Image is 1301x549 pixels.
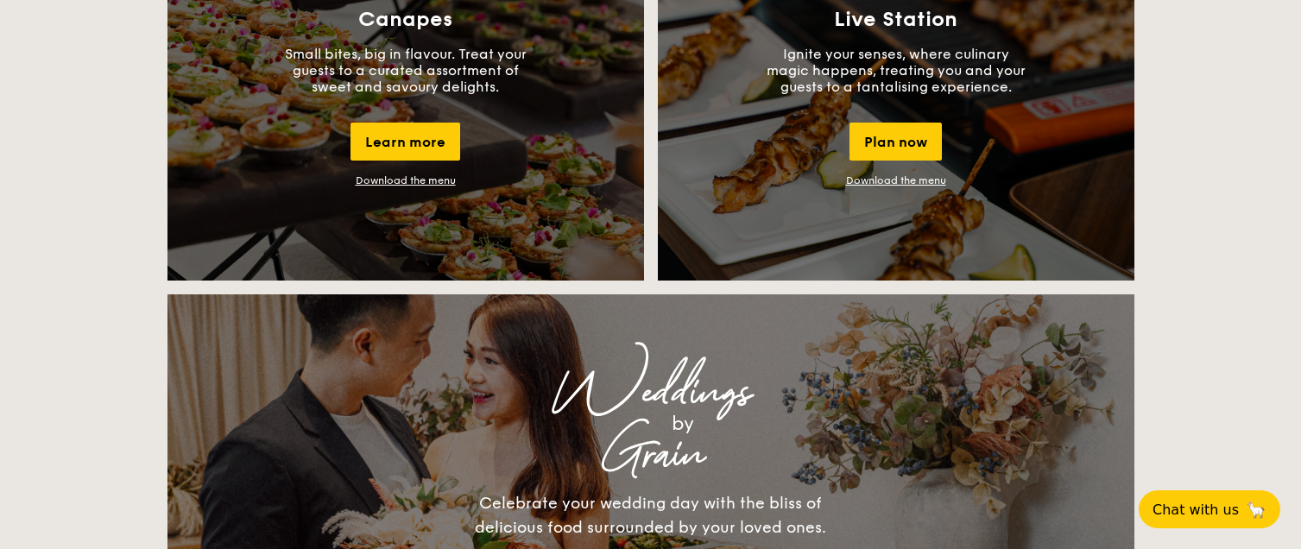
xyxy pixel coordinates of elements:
p: Small bites, big in flavour. Treat your guests to a curated assortment of sweet and savoury delig... [276,46,535,95]
a: Download the menu [356,174,456,186]
div: Celebrate your wedding day with the bliss of delicious food surrounded by your loved ones. [457,491,845,540]
span: Chat with us [1153,502,1239,518]
h3: Canapes [358,8,452,32]
div: Learn more [351,123,460,161]
p: Ignite your senses, where culinary magic happens, treating you and your guests to a tantalising e... [767,46,1026,95]
span: 🦙 [1246,500,1266,520]
button: Chat with us🦙 [1139,490,1280,528]
a: Download the menu [846,174,946,186]
div: by [383,408,982,439]
div: Weddings [319,377,982,408]
div: Grain [319,439,982,470]
div: Plan now [849,123,942,161]
h3: Live Station [834,8,957,32]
